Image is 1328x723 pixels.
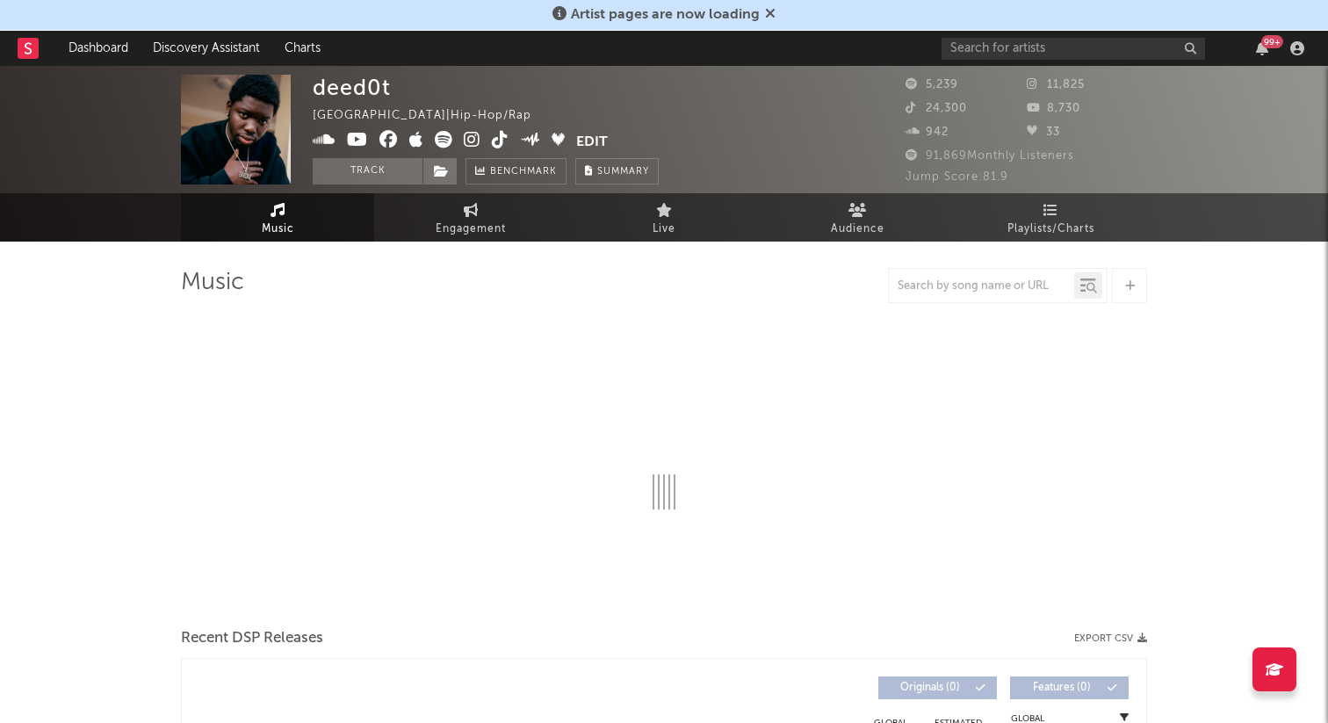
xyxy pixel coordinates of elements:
[1010,676,1129,699] button: Features(0)
[313,105,552,127] div: [GEOGRAPHIC_DATA] | Hip-Hop/Rap
[575,158,659,184] button: Summary
[576,131,608,153] button: Edit
[466,158,567,184] a: Benchmark
[906,79,958,90] span: 5,239
[272,31,333,66] a: Charts
[1261,35,1283,48] div: 99 +
[906,150,1074,162] span: 91,869 Monthly Listeners
[954,193,1147,242] a: Playlists/Charts
[181,628,323,649] span: Recent DSP Releases
[141,31,272,66] a: Discovery Assistant
[1027,79,1085,90] span: 11,825
[313,75,391,100] div: deed0t
[571,8,760,22] span: Artist pages are now loading
[942,38,1205,60] input: Search for artists
[878,676,997,699] button: Originals(0)
[262,219,294,240] span: Music
[1074,633,1147,644] button: Export CSV
[597,167,649,177] span: Summary
[906,127,949,138] span: 942
[313,158,422,184] button: Track
[436,219,506,240] span: Engagement
[56,31,141,66] a: Dashboard
[831,219,884,240] span: Audience
[906,171,1008,183] span: Jump Score: 81.9
[761,193,954,242] a: Audience
[181,193,374,242] a: Music
[374,193,567,242] a: Engagement
[1256,41,1268,55] button: 99+
[653,219,675,240] span: Live
[1021,683,1102,693] span: Features ( 0 )
[1007,219,1094,240] span: Playlists/Charts
[1027,103,1080,114] span: 8,730
[490,162,557,183] span: Benchmark
[890,683,971,693] span: Originals ( 0 )
[1027,127,1060,138] span: 33
[765,8,776,22] span: Dismiss
[906,103,967,114] span: 24,300
[889,279,1074,293] input: Search by song name or URL
[567,193,761,242] a: Live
